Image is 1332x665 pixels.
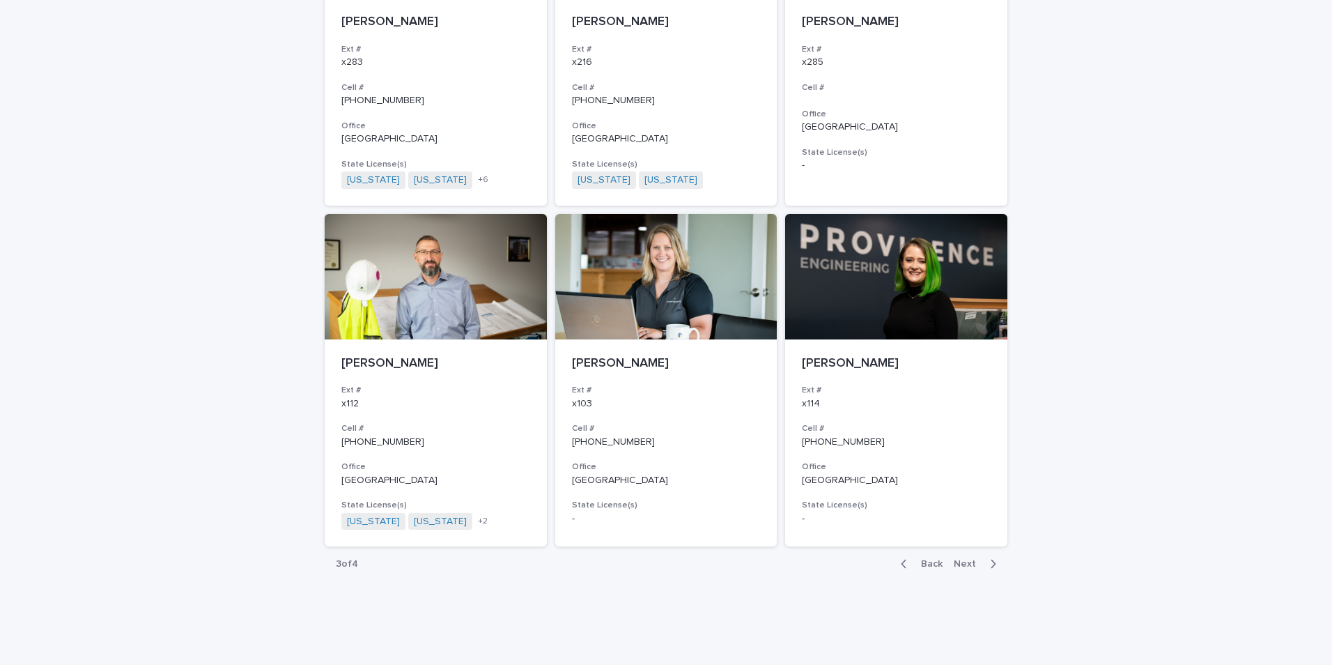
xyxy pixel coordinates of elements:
a: x283 [341,57,363,67]
p: [GEOGRAPHIC_DATA] [572,133,761,145]
h3: Cell # [341,82,530,93]
a: x114 [802,399,820,408]
p: - [572,513,761,525]
p: [PERSON_NAME] [572,15,761,30]
a: [PHONE_NUMBER] [802,437,885,447]
p: [PERSON_NAME] [802,15,991,30]
a: [US_STATE] [578,174,630,186]
h3: Ext # [341,44,530,55]
a: x103 [572,399,592,408]
p: 3 of 4 [325,547,369,581]
button: Back [890,558,948,570]
h3: State License(s) [572,159,761,170]
span: Back [913,559,943,569]
span: + 6 [478,176,488,184]
h3: State License(s) [802,500,991,511]
h3: Ext # [802,44,991,55]
p: [PERSON_NAME] [341,15,530,30]
h3: State License(s) [341,500,530,511]
a: [US_STATE] [347,516,400,528]
h3: State License(s) [341,159,530,170]
h3: Office [572,461,761,473]
h3: Office [341,461,530,473]
h3: Cell # [572,423,761,434]
h3: Cell # [341,423,530,434]
h3: Office [802,461,991,473]
button: Next [948,558,1007,570]
a: [US_STATE] [644,174,697,186]
p: - [802,160,991,171]
a: [PHONE_NUMBER] [341,95,424,105]
a: [PHONE_NUMBER] [572,95,655,105]
p: [GEOGRAPHIC_DATA] [802,475,991,487]
p: [PERSON_NAME] [341,356,530,372]
h3: Ext # [572,44,761,55]
a: x216 [572,57,592,67]
p: [GEOGRAPHIC_DATA] [802,121,991,133]
a: [PERSON_NAME]Ext #x103Cell #[PHONE_NUMBER]Office[GEOGRAPHIC_DATA]State License(s)- [555,214,777,547]
h3: State License(s) [572,500,761,511]
h3: Ext # [572,385,761,396]
a: [PHONE_NUMBER] [341,437,424,447]
span: + 2 [478,517,488,526]
a: x285 [802,57,823,67]
a: [PERSON_NAME]Ext #x112Cell #[PHONE_NUMBER]Office[GEOGRAPHIC_DATA]State License(s)[US_STATE] [US_S... [325,214,547,547]
h3: Cell # [802,82,991,93]
a: [US_STATE] [414,174,467,186]
h3: State License(s) [802,147,991,158]
h3: Office [341,121,530,132]
a: [PHONE_NUMBER] [572,437,655,447]
a: [US_STATE] [347,174,400,186]
span: Next [954,559,984,569]
h3: Cell # [802,423,991,434]
h3: Ext # [802,385,991,396]
p: [PERSON_NAME] [572,356,761,372]
a: [PERSON_NAME]Ext #x114Cell #[PHONE_NUMBER]Office[GEOGRAPHIC_DATA]State License(s)- [785,214,1007,547]
p: - [802,513,991,525]
h3: Ext # [341,385,530,396]
p: [PERSON_NAME] [802,356,991,372]
p: [GEOGRAPHIC_DATA] [572,475,761,487]
a: [US_STATE] [414,516,467,528]
h3: Office [572,121,761,132]
p: [GEOGRAPHIC_DATA] [341,133,530,145]
h3: Cell # [572,82,761,93]
a: x112 [341,399,359,408]
p: [GEOGRAPHIC_DATA] [341,475,530,487]
h3: Office [802,109,991,120]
